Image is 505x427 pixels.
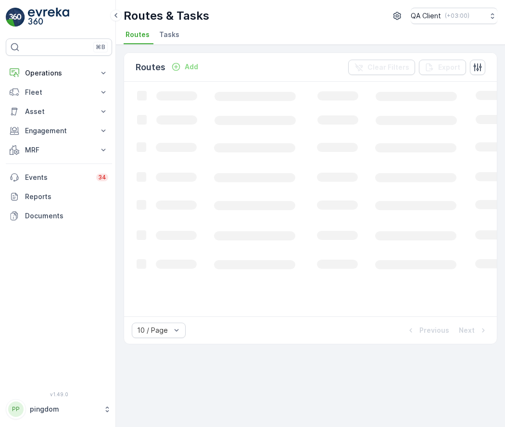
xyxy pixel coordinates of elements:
button: Export [419,60,466,75]
p: Export [438,63,460,72]
span: Tasks [159,30,179,39]
p: Operations [25,68,93,78]
p: 34 [98,174,106,181]
button: MRF [6,140,112,160]
button: Fleet [6,83,112,102]
p: Events [25,173,90,182]
p: Previous [419,326,449,335]
span: Routes [126,30,150,39]
button: Asset [6,102,112,121]
button: PPpingdom [6,399,112,419]
p: ⌘B [96,43,105,51]
a: Reports [6,187,112,206]
button: QA Client(+03:00) [411,8,497,24]
button: Add [167,61,202,73]
p: Fleet [25,88,93,97]
img: logo [6,8,25,27]
div: PP [8,402,24,417]
button: Clear Filters [348,60,415,75]
p: Add [185,62,198,72]
a: Documents [6,206,112,226]
p: QA Client [411,11,441,21]
button: Previous [405,325,450,336]
p: Reports [25,192,108,201]
button: Engagement [6,121,112,140]
p: Next [459,326,475,335]
span: v 1.49.0 [6,391,112,397]
button: Next [458,325,489,336]
button: Operations [6,63,112,83]
p: Clear Filters [367,63,409,72]
p: Routes & Tasks [124,8,209,24]
p: Documents [25,211,108,221]
a: Events34 [6,168,112,187]
img: logo_light-DOdMpM7g.png [28,8,69,27]
p: Asset [25,107,93,116]
p: Engagement [25,126,93,136]
p: Routes [136,61,165,74]
p: pingdom [30,404,99,414]
p: ( +03:00 ) [445,12,469,20]
p: MRF [25,145,93,155]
